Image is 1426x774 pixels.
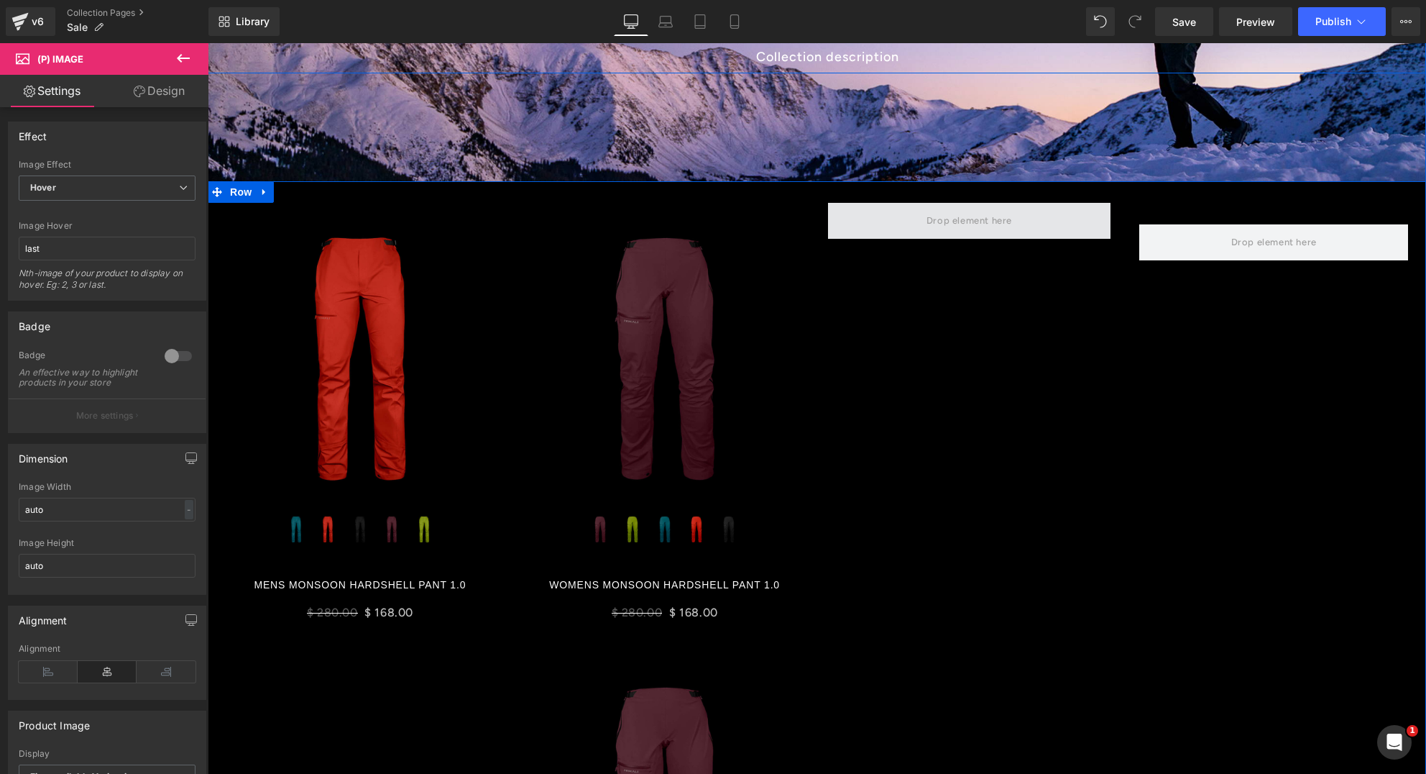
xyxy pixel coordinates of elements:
div: Nth-image of your product to display on hover. Eg: 2, 3 or last. [19,268,195,300]
img: Mens Monsoon Hardshell Pant 1.0 [18,181,287,450]
div: Product Image [19,711,90,732]
a: Laptop [648,7,683,36]
button: Undo [1086,7,1115,36]
a: Tablet [683,7,717,36]
a: Collection Pages [67,7,208,19]
span: $ 280.00 [99,563,150,576]
span: $ 168.00 [157,560,206,580]
a: Desktop [614,7,648,36]
a: v6 [6,7,55,36]
div: - [185,500,193,519]
span: Save [1172,14,1196,29]
div: Image Effect [19,160,195,170]
a: Design [107,75,211,107]
a: Mens Monsoon Hardshell Pant 1.0 [46,536,258,548]
button: More settings [9,399,206,432]
a: Expand / Collapse [47,138,66,160]
button: Redo [1121,7,1149,36]
p: More settings [76,409,134,422]
div: Badge [19,350,150,365]
span: 1 [1407,725,1418,737]
iframe: Intercom live chat [1377,725,1412,760]
div: Dimension [19,445,68,465]
input: auto [19,554,195,578]
div: Collection description [32,4,1207,23]
div: Effect [19,122,47,142]
span: Sale [67,22,88,33]
a: Preview [1219,7,1292,36]
div: Alignment [19,644,195,654]
div: Alignment [19,606,68,627]
div: Image Height [19,538,195,548]
button: More [1391,7,1420,36]
span: Preview [1236,14,1275,29]
button: Publish [1298,7,1386,36]
span: (P) Image [37,53,83,65]
b: Hover [30,182,56,193]
div: Badge [19,312,50,332]
img: Womens Monsoon Hardshell Pant 1.0 [323,181,592,450]
input: auto [19,498,195,522]
div: Image Width [19,482,195,492]
span: Library [236,15,270,28]
span: $ 168.00 [461,560,510,580]
span: $ 280.00 [404,563,455,576]
div: An effective way to highlight products in your store [19,368,148,388]
div: Image Hover [19,221,195,231]
span: Publish [1315,16,1351,27]
a: Mobile [717,7,752,36]
span: Row [19,138,47,160]
a: Womens Monsoon Hardshell Pant 1.0 [341,536,572,548]
div: Display [19,749,195,759]
a: New Library [208,7,280,36]
div: v6 [29,12,47,31]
